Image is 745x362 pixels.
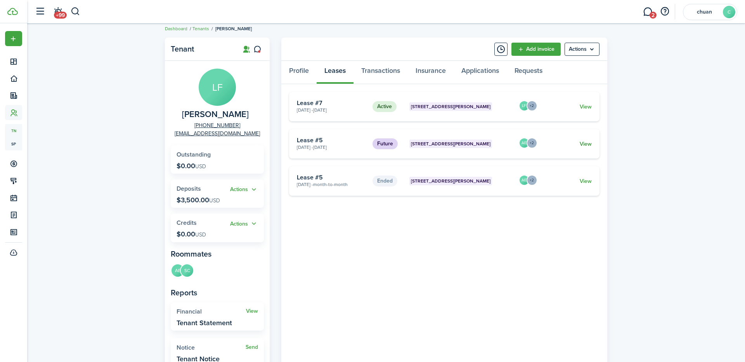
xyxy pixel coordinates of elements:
a: Add invoice [511,43,561,56]
a: Tenants [192,25,209,32]
span: USD [195,162,206,171]
p: $0.00 [177,230,206,238]
span: 2 [650,12,657,19]
status: Active [372,101,397,112]
span: Month-to-month [313,181,348,188]
menu-btn: Actions [565,43,599,56]
button: Open menu [530,175,537,186]
a: Transactions [353,61,408,84]
avatar-text: LF [199,69,236,106]
a: sp [5,137,22,150]
card-title: Lease #5 [297,174,367,181]
button: Search [71,5,80,18]
button: Open menu [230,185,258,194]
menu-trigger: +2 [527,175,537,186]
a: View [580,177,592,185]
card-description: [DATE] - [297,181,367,188]
a: View [580,140,592,148]
button: Open resource center [658,5,671,18]
status: Future [372,138,398,149]
card-title: Lease #5 [297,137,367,144]
a: [PHONE_NUMBER] [194,121,240,129]
card-description: [DATE] - [DATE] [297,107,367,114]
avatar-text: C [723,6,735,18]
a: View [580,103,592,111]
panel-main-title: Tenant [171,45,233,53]
a: Profile [281,61,317,84]
avatar-text: AE [520,176,529,185]
a: SC [185,264,194,279]
a: [EMAIL_ADDRESS][DOMAIN_NAME] [175,129,260,138]
p: $0.00 [177,162,206,170]
button: Open menu [530,100,537,111]
avatar-text: AE [520,138,529,148]
span: chuan [689,9,720,15]
button: Actions [230,185,258,194]
a: tn [5,124,22,137]
span: Deposits [177,184,201,193]
a: Notifications [50,2,65,22]
a: Messaging [640,2,655,22]
panel-main-subtitle: Roommates [171,248,264,260]
span: [STREET_ADDRESS][PERSON_NAME] [411,178,490,184]
img: TenantCloud [7,8,18,15]
a: AE [171,264,185,279]
button: Open menu [5,31,22,46]
a: AE [519,179,530,187]
widget-stats-description: Tenant Statement [177,319,232,327]
avatar-text: SC [181,264,193,277]
button: Open menu [230,219,258,228]
span: Credits [177,218,197,227]
span: [STREET_ADDRESS][PERSON_NAME] [411,103,490,110]
button: Open menu [530,138,537,148]
avatar-text: AE [172,264,184,277]
a: Dashboard [165,25,187,32]
a: Applications [454,61,507,84]
a: View [246,308,258,314]
card-title: Lease #7 [297,100,367,107]
span: USD [195,231,206,239]
a: Requests [507,61,550,84]
a: Send [246,344,258,350]
span: Lara Freedman [182,110,249,119]
menu-trigger: +2 [527,138,537,148]
widget-stats-title: Notice [177,344,246,351]
panel-main-subtitle: Reports [171,287,264,298]
button: Actions [230,219,258,228]
button: Open menu [565,43,599,56]
span: USD [209,197,220,205]
a: AE [519,142,530,150]
widget-stats-title: Financial [177,308,246,315]
span: +99 [54,12,67,19]
a: Insurance [408,61,454,84]
span: [PERSON_NAME] [215,25,252,32]
card-description: [DATE] - [DATE] [297,144,367,151]
status: Ended [372,176,397,186]
button: Open sidebar [33,4,47,19]
p: $3,500.00 [177,196,220,204]
button: Timeline [494,43,508,56]
menu-trigger: +2 [527,100,537,111]
span: [STREET_ADDRESS][PERSON_NAME] [411,140,490,147]
span: Outstanding [177,150,211,159]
